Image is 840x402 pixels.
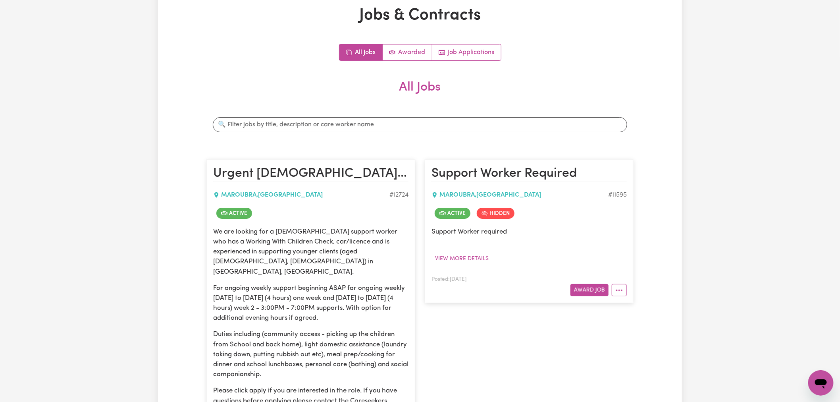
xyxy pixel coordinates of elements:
[389,190,408,200] div: Job ID #12724
[612,284,627,296] button: More options
[213,227,408,277] p: We are looking for a [DEMOGRAPHIC_DATA] support worker who has a Working With Children Check, car...
[339,44,383,60] a: All jobs
[213,283,408,323] p: For ongoing weekly support beginning ASAP for ongoing weekly [DATE] to [DATE] (4 hours) one week ...
[432,227,627,237] p: Support Worker required
[213,117,627,132] input: 🔍 Filter jobs by title, description or care worker name
[213,329,408,379] p: Duties including (community access - picking up the children from School and back home), light do...
[477,208,514,219] span: Job is hidden
[383,44,432,60] a: Active jobs
[432,190,608,200] div: MAROUBRA , [GEOGRAPHIC_DATA]
[435,208,470,219] span: Job is active
[213,166,408,182] h2: Urgent Female Support Worker Needed Weekly Mon To Fri from 3PM to 7PM - Maroubra, NSW
[608,190,627,200] div: Job ID #11595
[206,6,634,25] h1: Jobs & Contracts
[206,80,634,108] h2: All Jobs
[808,370,834,396] iframe: Button to launch messaging window
[570,284,609,296] button: Award Job
[432,277,466,282] span: Posted: [DATE]
[432,44,501,60] a: Job applications
[432,253,492,265] button: View more details
[432,166,627,182] h2: Support Worker Required
[216,208,252,219] span: Job is active
[213,190,389,200] div: MAROUBRA , [GEOGRAPHIC_DATA]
